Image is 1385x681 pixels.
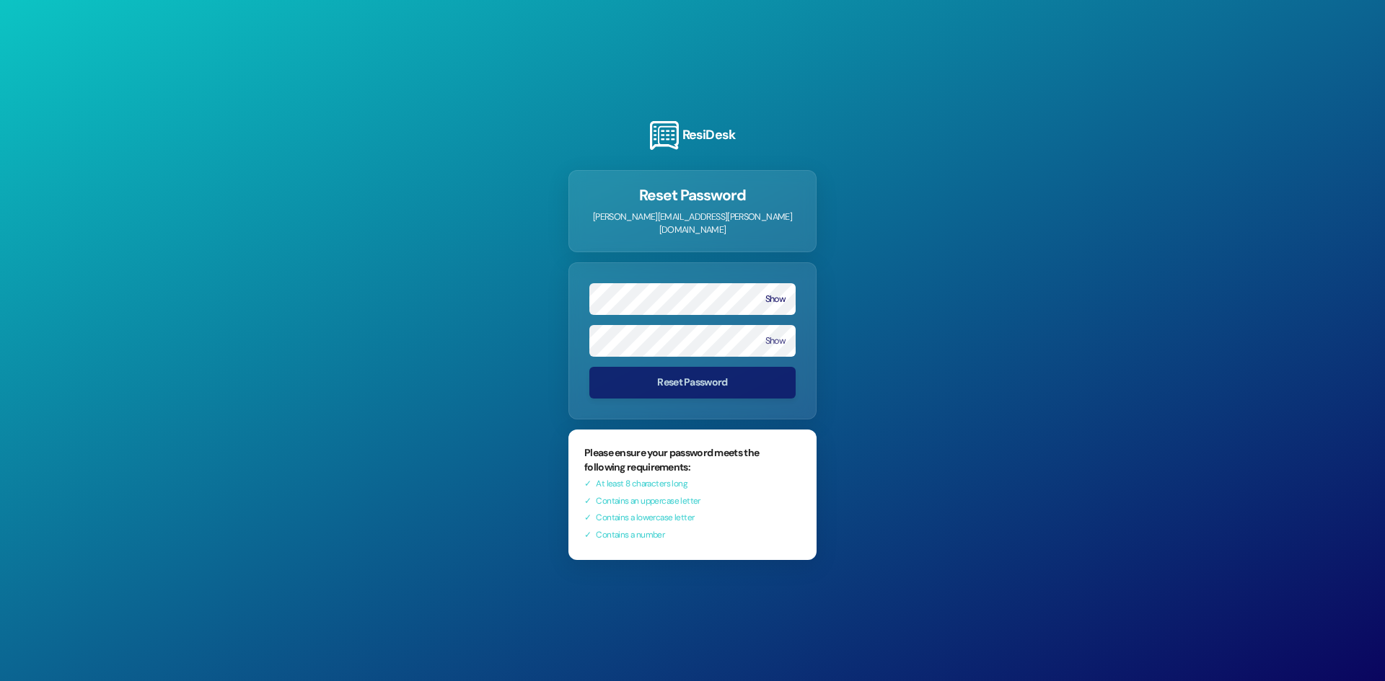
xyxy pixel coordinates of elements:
[584,528,801,542] div: Contains a number
[584,186,801,205] h1: Reset Password
[765,294,786,304] button: Show
[584,210,801,236] p: [PERSON_NAME][EMAIL_ADDRESS][PERSON_NAME][DOMAIN_NAME]
[584,476,801,491] div: At least 8 characters long
[584,446,759,473] b: Please ensure your password meets the following requirements:
[589,367,796,399] button: Reset Password
[584,510,801,525] div: Contains a lowercase letter
[584,494,801,508] div: Contains an uppercase letter
[682,127,735,143] h3: ResiDesk
[650,121,679,150] img: ResiDesk Logo
[765,336,786,346] button: Show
